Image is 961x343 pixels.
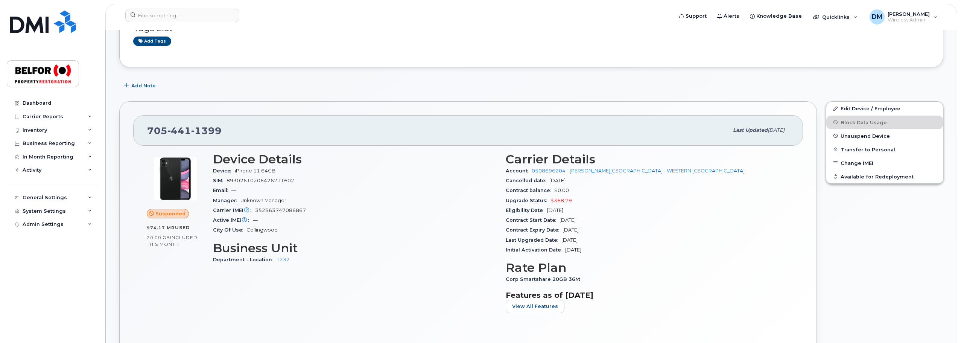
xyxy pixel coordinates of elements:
span: Corp Smartshare 20GB 36M [506,276,584,282]
div: Quicklinks [808,9,863,24]
button: View All Features [506,300,564,313]
h3: Rate Plan [506,261,789,274]
div: Dan Maiuri [864,9,943,24]
a: Support [674,9,712,24]
span: Alerts [724,12,739,20]
a: Knowledge Base [745,9,807,24]
a: Alerts [712,9,745,24]
input: Find something... [125,9,239,22]
span: DM [872,12,882,21]
span: Knowledge Base [756,12,802,20]
span: Wireless Admin [888,17,930,23]
span: Quicklinks [822,14,850,20]
h3: Features as of [DATE] [506,291,789,300]
span: [PERSON_NAME] [888,11,930,17]
span: View All Features [512,303,558,310]
span: Support [686,12,707,20]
